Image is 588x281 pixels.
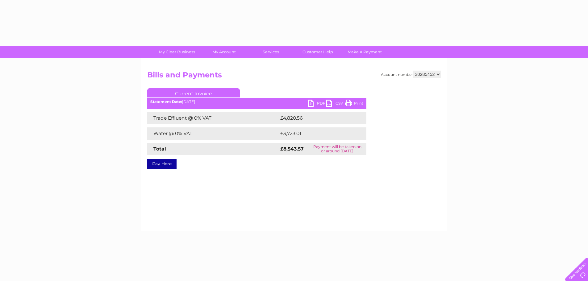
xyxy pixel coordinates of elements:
b: Statement Date: [150,99,182,104]
a: My Clear Business [152,46,202,58]
a: Pay Here [147,159,177,169]
td: £4,820.56 [279,112,357,124]
a: Current Invoice [147,88,240,97]
td: Payment will be taken on or around [DATE] [308,143,366,155]
a: My Account [198,46,249,58]
a: Print [345,100,363,109]
a: CSV [326,100,345,109]
h2: Bills and Payments [147,71,441,82]
a: Make A Payment [339,46,390,58]
a: PDF [308,100,326,109]
a: Services [245,46,296,58]
div: [DATE] [147,100,366,104]
td: £3,723.01 [279,127,357,140]
td: Trade Effluent @ 0% VAT [147,112,279,124]
a: Customer Help [292,46,343,58]
strong: Total [153,146,166,152]
td: Water @ 0% VAT [147,127,279,140]
div: Account number [381,71,441,78]
strong: £8,543.57 [280,146,304,152]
